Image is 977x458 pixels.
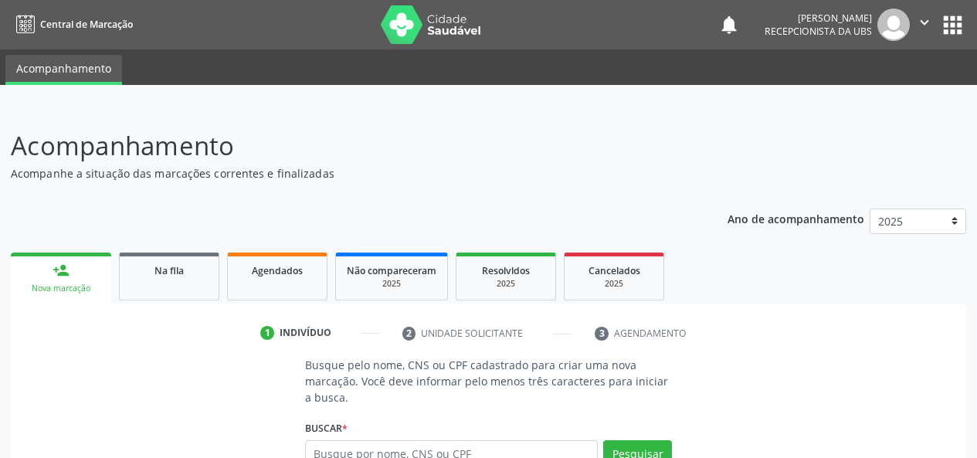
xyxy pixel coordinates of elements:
span: Resolvidos [482,264,530,277]
img: img [877,8,910,41]
span: Central de Marcação [40,18,133,31]
button: notifications [718,14,740,36]
div: [PERSON_NAME] [765,12,872,25]
p: Acompanhe a situação das marcações correntes e finalizadas [11,165,680,182]
div: Indivíduo [280,326,331,340]
span: Não compareceram [347,264,436,277]
div: 1 [260,326,274,340]
p: Ano de acompanhamento [728,209,864,228]
p: Busque pelo nome, CNS ou CPF cadastrado para criar uma nova marcação. Você deve informar pelo men... [305,357,673,405]
i:  [916,14,933,31]
span: Na fila [154,264,184,277]
div: Nova marcação [22,283,100,294]
a: Acompanhamento [5,55,122,85]
span: Recepcionista da UBS [765,25,872,38]
div: 2025 [467,278,544,290]
button:  [910,8,939,41]
p: Acompanhamento [11,127,680,165]
label: Buscar [305,416,348,440]
span: Cancelados [589,264,640,277]
div: 2025 [575,278,653,290]
button: apps [939,12,966,39]
a: Central de Marcação [11,12,133,37]
span: Agendados [252,264,303,277]
div: person_add [53,262,70,279]
div: 2025 [347,278,436,290]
